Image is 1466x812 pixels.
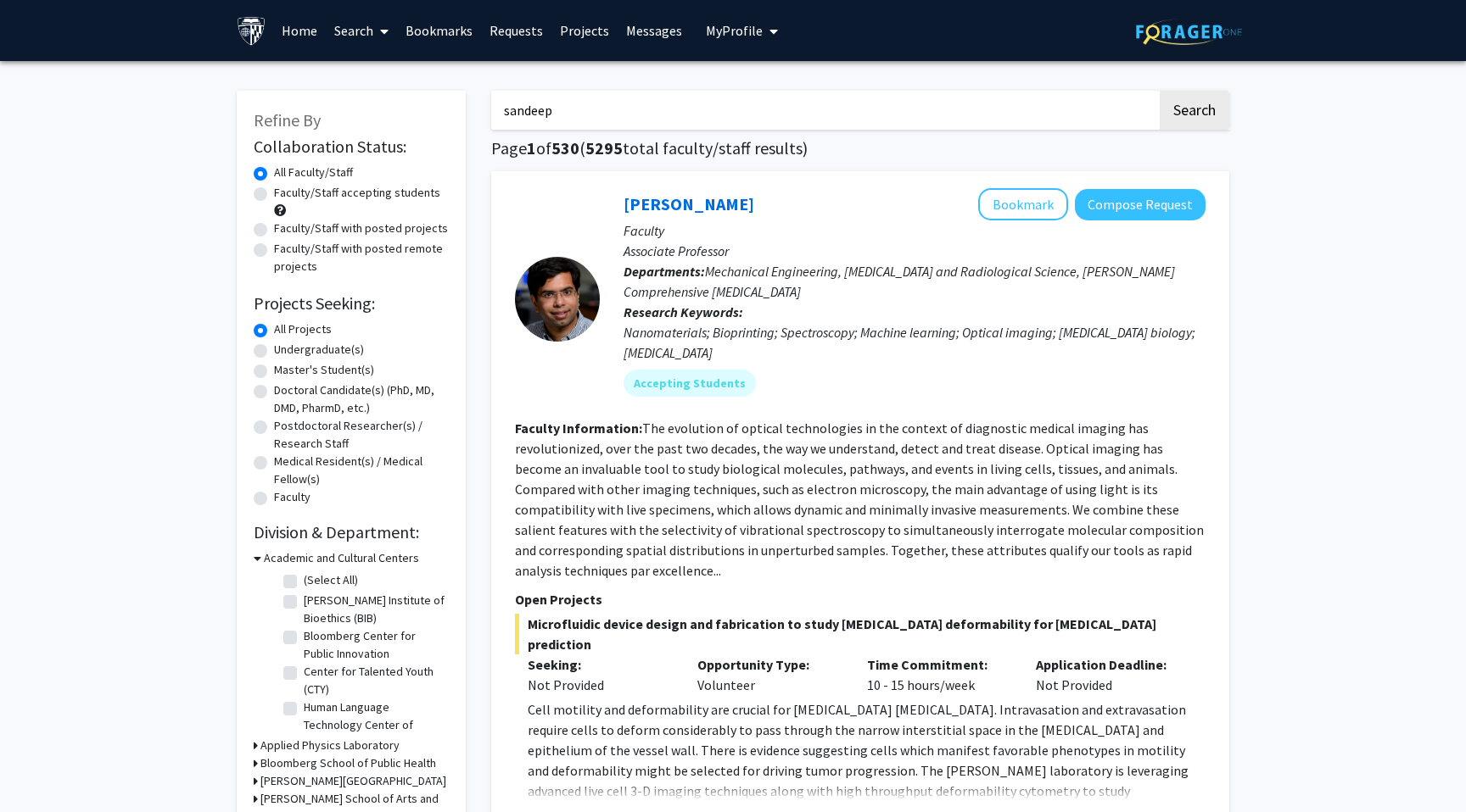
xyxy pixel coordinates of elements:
[397,1,481,60] a: Bookmarks
[274,164,353,181] label: All Faculty/Staff
[254,293,449,314] h2: Projects Seeking:
[515,614,1206,654] span: Microfluidic device design and fabrication to study [MEDICAL_DATA] deformability for [MEDICAL_DAT...
[491,91,1157,130] input: Search Keywords
[274,240,449,275] label: Faculty/Staff with posted remote projects
[274,453,449,488] label: Medical Resident(s) / Medical Fellow(s)
[274,417,449,453] label: Postdoctoral Researcher(s) / Research Staff
[274,220,448,237] label: Faculty/Staff with posted projects
[274,320,332,338] label: All Projects
[624,263,705,280] b: Departments:
[1160,91,1229,130] button: Search
[326,1,397,60] a: Search
[685,654,854,695] div: Volunteer
[624,220,1206,241] p: Faculty
[515,589,1206,609] p: Open Projects
[624,193,754,214] a: [PERSON_NAME]
[274,381,449,417] label: Doctoral Candidate(s) (PhD, MD, DMD, PharmD, etc.)
[978,188,1068,220] button: Add Ishan Barman to Bookmarks
[1036,654,1180,675] p: Application Deadline:
[624,263,1175,300] span: Mechanical Engineering, [MEDICAL_DATA] and Radiological Science, [PERSON_NAME] Comprehensive [MED...
[304,627,445,663] label: Bloomberg Center for Public Innovation
[13,736,72,799] iframe: Chat
[491,138,1229,159] h1: Page of ( total faculty/staff results)
[260,754,436,772] h3: Bloomberg School of Public Health
[624,322,1206,363] div: Nanomaterials; Bioprinting; Spectroscopy; Machine learning; Optical imaging; [MEDICAL_DATA] biolo...
[1023,654,1193,695] div: Not Provided
[624,370,756,397] mat-chip: Accepting Students
[274,488,311,506] label: Faculty
[254,522,449,542] h2: Division & Department:
[515,420,1204,579] fg-read-more: The evolution of optical technologies in the context of diagnostic medical imaging has revolution...
[273,1,326,60] a: Home
[527,137,536,159] span: 1
[697,654,842,675] p: Opportunity Type:
[304,592,445,627] label: [PERSON_NAME] Institute of Bioethics (BIB)
[260,772,446,790] h3: [PERSON_NAME][GEOGRAPHIC_DATA]
[1075,189,1206,220] button: Compose Request to Ishan Barman
[515,420,642,437] b: Faculty Information:
[254,109,321,131] span: Refine By
[274,341,364,359] label: Undergraduate(s)
[854,654,1024,695] div: 10 - 15 hours/week
[551,1,618,60] a: Projects
[624,241,1206,261] p: Associate Professor
[260,737,400,754] h3: Applied Physics Laboratory
[1136,19,1242,45] img: ForagerOne Logo
[304,571,358,589] label: (Select All)
[274,184,440,202] label: Faculty/Staff accepting students
[528,654,672,675] p: Seeking:
[551,137,579,159] span: 530
[481,1,551,60] a: Requests
[237,16,266,46] img: Johns Hopkins University Logo
[867,654,1011,675] p: Time Commitment:
[624,303,743,320] b: Research Keywords:
[274,361,374,379] label: Master's Student(s)
[304,663,445,698] label: Center for Talented Youth (CTY)
[264,549,419,567] h3: Academic and Cultural Centers
[585,137,623,159] span: 5295
[254,136,449,157] h2: Collaboration Status:
[528,675,672,695] div: Not Provided
[706,22,763,39] span: My Profile
[618,1,691,60] a: Messages
[304,698,445,752] label: Human Language Technology Center of Excellence (HLTCOE)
